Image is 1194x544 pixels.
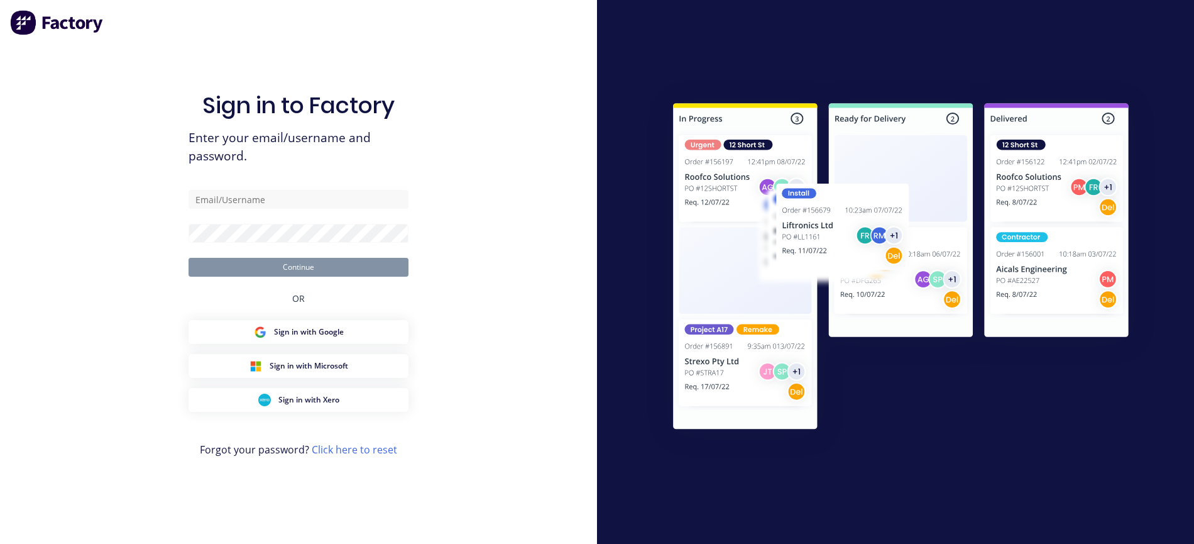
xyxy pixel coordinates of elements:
[189,354,408,378] button: Microsoft Sign inSign in with Microsoft
[312,443,397,457] a: Click here to reset
[189,190,408,209] input: Email/Username
[258,394,271,406] img: Xero Sign in
[189,129,408,165] span: Enter your email/username and password.
[200,442,397,457] span: Forgot your password?
[10,10,104,35] img: Factory
[254,326,266,338] img: Google Sign in
[292,277,305,320] div: OR
[274,326,344,338] span: Sign in with Google
[645,78,1156,459] img: Sign in
[270,360,348,372] span: Sign in with Microsoft
[189,388,408,412] button: Xero Sign inSign in with Xero
[189,258,408,277] button: Continue
[278,394,339,406] span: Sign in with Xero
[249,360,262,372] img: Microsoft Sign in
[202,92,395,119] h1: Sign in to Factory
[189,320,408,344] button: Google Sign inSign in with Google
